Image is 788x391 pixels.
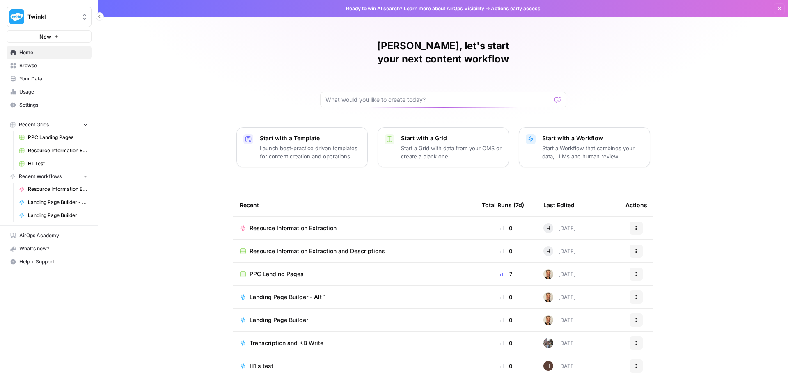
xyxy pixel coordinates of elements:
span: Resource Information Extraction [250,224,337,232]
span: H [546,224,550,232]
div: [DATE] [543,269,576,279]
span: Twinkl [27,13,77,21]
span: Browse [19,62,88,69]
div: 0 [482,339,530,347]
a: Your Data [7,72,92,85]
a: Learn more [404,5,431,11]
span: Usage [19,88,88,96]
span: PPC Landing Pages [28,134,88,141]
div: [DATE] [543,246,576,256]
a: Landing Page Builder [240,316,469,324]
img: ggqkytmprpadj6gr8422u7b6ymfp [543,269,553,279]
span: Your Data [19,75,88,82]
a: Resource Information Extraction [15,183,92,196]
p: Start a Grid with data from your CMS or create a blank one [401,144,502,160]
div: 0 [482,293,530,301]
span: Recent Grids [19,121,49,128]
div: Actions [625,194,647,216]
button: Recent Grids [7,119,92,131]
div: Recent [240,194,469,216]
a: Browse [7,59,92,72]
span: Landing Page Builder [28,212,88,219]
div: [DATE] [543,361,576,371]
p: Launch best-practice driven templates for content creation and operations [260,144,361,160]
button: What's new? [7,242,92,255]
div: 0 [482,247,530,255]
a: Home [7,46,92,59]
a: Usage [7,85,92,98]
span: Home [19,49,88,56]
span: H [546,247,550,255]
div: Last Edited [543,194,575,216]
button: Start with a TemplateLaunch best-practice driven templates for content creation and operations [236,127,368,167]
button: Start with a WorkflowStart a Workflow that combines your data, LLMs and human review [519,127,650,167]
img: ggqkytmprpadj6gr8422u7b6ymfp [543,315,553,325]
img: ggqkytmprpadj6gr8422u7b6ymfp [543,292,553,302]
a: Settings [7,98,92,112]
a: Resource Information Extraction [240,224,469,232]
span: Resource Information Extraction [28,185,88,193]
div: [DATE] [543,315,576,325]
span: Recent Workflows [19,173,62,180]
p: Start a Workflow that combines your data, LLMs and human review [542,144,643,160]
a: AirOps Academy [7,229,92,242]
div: [DATE] [543,292,576,302]
a: H1 Test [15,157,92,170]
span: Landing Page Builder - Alt 1 [28,199,88,206]
span: Actions early access [491,5,541,12]
span: Landing Page Builder - Alt 1 [250,293,326,301]
a: Resource Information Extraction and Descriptions [15,144,92,157]
span: AirOps Academy [19,232,88,239]
a: Landing Page Builder - Alt 1 [15,196,92,209]
a: H1's test [240,362,469,370]
div: 7 [482,270,530,278]
div: [DATE] [543,223,576,233]
button: Start with a GridStart a Grid with data from your CMS or create a blank one [378,127,509,167]
div: [DATE] [543,338,576,348]
span: PPC Landing Pages [250,270,304,278]
a: Resource Information Extraction and Descriptions [240,247,469,255]
div: 0 [482,224,530,232]
img: 436bim7ufhw3ohwxraeybzubrpb8 [543,361,553,371]
span: Resource Information Extraction and Descriptions [250,247,385,255]
button: Workspace: Twinkl [7,7,92,27]
div: Total Runs (7d) [482,194,524,216]
span: Help + Support [19,258,88,265]
span: Settings [19,101,88,109]
a: Landing Page Builder [15,209,92,222]
p: Start with a Workflow [542,134,643,142]
h1: [PERSON_NAME], let's start your next content workflow [320,39,566,66]
span: H1 Test [28,160,88,167]
span: H1's test [250,362,273,370]
a: Transcription and KB Write [240,339,469,347]
p: Start with a Grid [401,134,502,142]
a: PPC Landing Pages [15,131,92,144]
span: Resource Information Extraction and Descriptions [28,147,88,154]
img: a2mlt6f1nb2jhzcjxsuraj5rj4vi [543,338,553,348]
img: Twinkl Logo [9,9,24,24]
span: Landing Page Builder [250,316,308,324]
span: Ready to win AI search? about AirOps Visibility [346,5,484,12]
span: Transcription and KB Write [250,339,323,347]
div: 0 [482,362,530,370]
a: Landing Page Builder - Alt 1 [240,293,469,301]
span: New [39,32,51,41]
div: 0 [482,316,530,324]
p: Start with a Template [260,134,361,142]
input: What would you like to create today? [325,96,551,104]
a: PPC Landing Pages [240,270,469,278]
button: New [7,30,92,43]
button: Recent Workflows [7,170,92,183]
button: Help + Support [7,255,92,268]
